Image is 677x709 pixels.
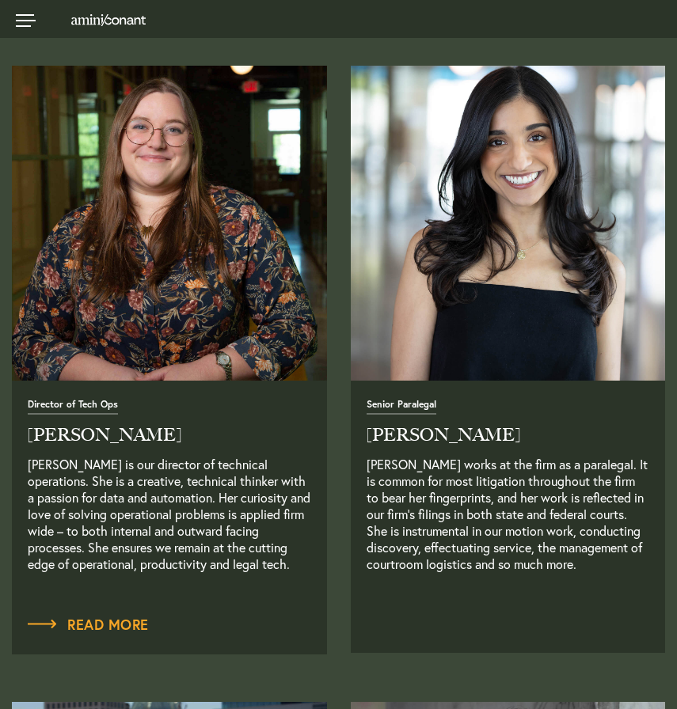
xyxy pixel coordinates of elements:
span: Director of Tech Ops [28,400,118,415]
img: dani_borowy.jpeg [12,66,327,381]
span: Senior Paralegal [367,400,436,415]
p: [PERSON_NAME] is our director of technical operations. She is a creative, technical thinker with ... [28,456,311,605]
span: Read More [28,617,149,631]
h2: [PERSON_NAME] [367,427,650,444]
p: [PERSON_NAME] works at the firm as a paralegal. It is common for most litigation throughout the f... [367,456,650,605]
img: Amini & Conant [71,14,146,26]
a: Read Full Bio [28,397,311,605]
img: ac-team-yesenia-castorena.jpg [343,58,673,388]
a: Home [71,13,146,25]
h2: [PERSON_NAME] [28,427,311,444]
a: Read Full Bio [28,617,311,635]
a: Read Full Bio [12,66,327,381]
a: Read Full Bio [367,617,650,633]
